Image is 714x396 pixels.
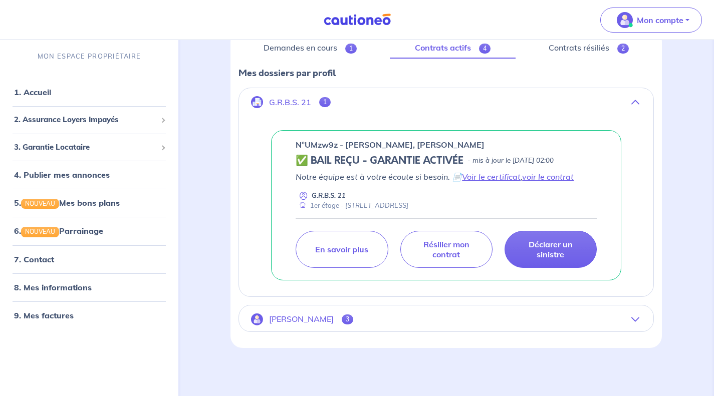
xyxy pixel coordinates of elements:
[617,44,629,54] span: 2
[4,249,174,269] div: 7. Contact
[251,96,263,108] img: illu_company.svg
[312,191,346,200] p: G.R.B.S. 21
[14,87,51,97] a: 1. Accueil
[296,201,408,210] div: 1er étage - [STREET_ADDRESS]
[617,12,633,28] img: illu_account_valid_menu.svg
[524,38,654,59] a: Contrats résiliés2
[14,310,74,320] a: 9. Mes factures
[413,239,480,259] p: Résilier mon contrat
[14,114,157,126] span: 2. Assurance Loyers Impayés
[239,67,654,80] p: Mes dossiers par profil
[296,171,597,183] p: Notre équipe est à votre écoute si besoin. 📄 ,
[4,193,174,213] div: 5.NOUVEAUMes bons plans
[14,142,157,153] span: 3. Garantie Locataire
[239,38,382,59] a: Demandes en cours1
[319,97,331,107] span: 1
[14,226,103,236] a: 6.NOUVEAUParrainage
[4,277,174,297] div: 8. Mes informations
[315,244,368,254] p: En savoir plus
[522,172,574,182] a: voir le contrat
[14,254,54,264] a: 7. Contact
[296,155,463,167] h5: ✅ BAIL REÇU - GARANTIE ACTIVÉE
[269,314,334,324] p: [PERSON_NAME]
[342,314,353,324] span: 3
[517,239,584,259] p: Déclarer un sinistre
[462,172,521,182] a: Voir le certificat
[14,198,120,208] a: 5.NOUVEAUMes bons plans
[269,98,311,107] p: G.R.B.S. 21
[345,44,357,54] span: 1
[14,282,92,292] a: 8. Mes informations
[4,221,174,241] div: 6.NOUVEAUParrainage
[467,156,554,166] p: - mis à jour le [DATE] 02:00
[4,165,174,185] div: 4. Publier mes annonces
[296,155,597,167] div: state: CONTRACT-VALIDATED, Context: MORE-THAN-6-MONTHS,MAYBE-CERTIFICATE,COLOCATION,LESSOR-DOCUMENTS
[4,82,174,102] div: 1. Accueil
[38,52,141,61] p: MON ESPACE PROPRIÉTAIRE
[4,305,174,325] div: 9. Mes factures
[239,90,653,114] button: G.R.B.S. 211
[296,139,485,151] p: n°UMzw9z - [PERSON_NAME], [PERSON_NAME]
[239,307,653,331] button: [PERSON_NAME]3
[251,313,263,325] img: illu_account.svg
[390,38,516,59] a: Contrats actifs4
[320,14,395,26] img: Cautioneo
[4,110,174,130] div: 2. Assurance Loyers Impayés
[637,14,683,26] p: Mon compte
[600,8,702,33] button: illu_account_valid_menu.svgMon compte
[505,231,597,268] a: Déclarer un sinistre
[14,170,110,180] a: 4. Publier mes annonces
[296,231,388,268] a: En savoir plus
[400,231,493,268] a: Résilier mon contrat
[479,44,491,54] span: 4
[4,138,174,157] div: 3. Garantie Locataire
